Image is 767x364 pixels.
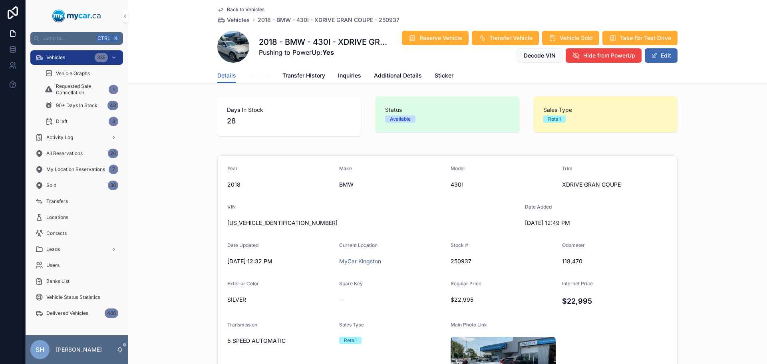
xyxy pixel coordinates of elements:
div: 335 [95,53,108,62]
span: Model [451,165,465,171]
span: Trim [562,165,572,171]
a: Banks List [30,274,123,288]
span: Vehicle Status Statistics [46,294,100,300]
button: Hide from PowerUp [566,48,642,63]
span: Hide from PowerUp [583,52,635,60]
span: Spare Key [339,280,363,286]
span: 8 SPEED AUTOMATIC [227,337,333,345]
div: Retail [548,115,561,123]
a: Delivered Vehicles466 [30,306,123,320]
span: 118,470 [562,257,668,265]
span: Make [339,165,352,171]
span: -- [339,296,344,304]
span: SILVER [227,296,333,304]
span: Take For Test Drive [620,34,671,42]
span: Transmission [227,322,257,328]
a: Vehicles [217,16,250,24]
span: Transfers [46,198,68,205]
span: Activity Log [46,134,73,141]
span: Banks List [46,278,70,284]
span: Sold [46,182,56,189]
a: All Reservations26 [30,146,123,161]
a: Transfers [30,194,123,209]
a: MyCar Kingston [339,257,381,265]
span: Status [385,106,510,114]
span: Decode VIN [524,52,556,60]
span: Exterior Color [227,280,259,286]
img: App logo [52,10,101,22]
span: 430I [451,181,556,189]
span: Jump to... [43,35,93,42]
span: Main Photo Link [451,322,487,328]
span: Delivered Vehicles [46,310,88,316]
button: Decode VIN [517,48,562,63]
span: Sales Type [543,106,668,114]
div: scrollable content [26,45,128,331]
a: Requested Sale Cancellation1 [40,82,123,97]
a: Users [30,258,123,273]
button: Take For Test Drive [602,31,678,45]
a: Vehicle Status Statistics [30,290,123,304]
button: Edit [645,48,678,63]
a: Draft3 [40,114,123,129]
span: Odometer [562,242,585,248]
span: Sales Type [339,322,364,328]
span: Activity [249,72,270,80]
span: Days In Stock [227,106,352,114]
span: [DATE] 12:32 PM [227,257,333,265]
div: 3 [109,117,118,126]
a: Sticker [435,68,453,84]
span: Locations [46,214,68,221]
div: Retail [344,337,357,344]
span: Vehicles [227,16,250,24]
span: All Reservations [46,150,83,157]
a: Vehicle Graphs [40,66,123,81]
span: 2018 - BMW - 430I - XDRIVE GRAN COUPE - 250937 [258,16,399,24]
span: VIN [227,204,236,210]
span: Inquiries [338,72,361,80]
span: Current Location [339,242,378,248]
span: BMW [339,181,445,189]
span: Transfer History [282,72,325,80]
button: Jump to...CtrlK [30,32,123,45]
span: Sticker [435,72,453,80]
div: 1 [109,85,118,94]
span: SH [36,345,44,354]
h1: 2018 - BMW - 430I - XDRIVE GRAN COUPE - 250937 [259,36,388,48]
span: [US_VEHICLE_IDENTIFICATION_NUMBER] [227,219,519,227]
div: 7 [109,165,118,174]
span: Transfer Vehicle [489,34,533,42]
a: My Location Reservations7 [30,162,123,177]
div: 466 [105,308,118,318]
span: 28 [227,115,352,127]
a: Activity [249,68,270,84]
span: 250937 [451,257,556,265]
span: Back to Vehicles [227,6,264,13]
p: [PERSON_NAME] [56,346,102,354]
span: Contacts [46,230,67,237]
span: Pushing to PowerUp: [259,48,388,57]
span: K [113,35,119,42]
a: Contacts [30,226,123,241]
button: Vehicle Sold [542,31,599,45]
span: Vehicle Sold [560,34,593,42]
span: Additional Details [374,72,422,80]
span: Requested Sale Cancellation [56,83,105,96]
a: Transfer History [282,68,325,84]
span: $22,995 [451,296,556,304]
a: Leads [30,242,123,257]
span: Vehicle Graphs [56,70,90,77]
strong: Yes [322,48,334,56]
span: Users [46,262,60,269]
div: 36 [108,181,118,190]
a: Inquiries [338,68,361,84]
span: Ctrl [97,34,111,42]
span: Reserve Vehicle [419,34,462,42]
div: 43 [107,101,118,110]
a: Activity Log [30,130,123,145]
span: [DATE] 12:49 PM [525,219,630,227]
span: Stock # [451,242,468,248]
div: 26 [108,149,118,158]
span: 90+ Days In Stock [56,102,97,109]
